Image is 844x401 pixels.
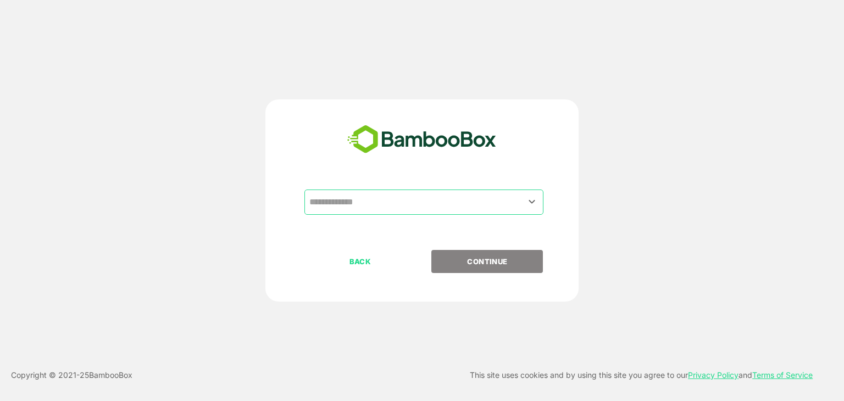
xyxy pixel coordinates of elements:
p: This site uses cookies and by using this site you agree to our and [470,369,813,382]
a: Privacy Policy [688,370,738,380]
button: CONTINUE [431,250,543,273]
button: BACK [304,250,416,273]
img: bamboobox [341,121,502,158]
p: BACK [306,255,415,268]
p: CONTINUE [432,255,542,268]
p: Copyright © 2021- 25 BambooBox [11,369,132,382]
a: Terms of Service [752,370,813,380]
button: Open [525,194,540,209]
